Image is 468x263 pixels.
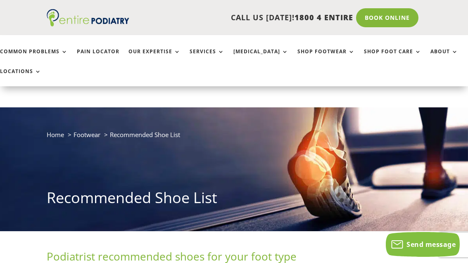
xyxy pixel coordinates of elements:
[47,187,421,212] h1: Recommended Shoe List
[356,8,418,27] a: Book Online
[364,49,421,66] a: Shop Foot Care
[129,12,353,23] p: CALL US [DATE]!
[295,12,353,22] span: 1800 4 ENTIRE
[128,49,181,66] a: Our Expertise
[386,232,460,257] button: Send message
[110,130,180,139] span: Recommended Shoe List
[47,130,64,139] a: Home
[77,49,119,66] a: Pain Locator
[47,9,129,26] img: logo (1)
[47,129,421,146] nav: breadcrumb
[190,49,224,66] a: Services
[406,240,456,249] span: Send message
[47,20,129,28] a: Entire Podiatry
[430,49,458,66] a: About
[233,49,288,66] a: [MEDICAL_DATA]
[74,130,100,139] a: Footwear
[297,49,355,66] a: Shop Footwear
